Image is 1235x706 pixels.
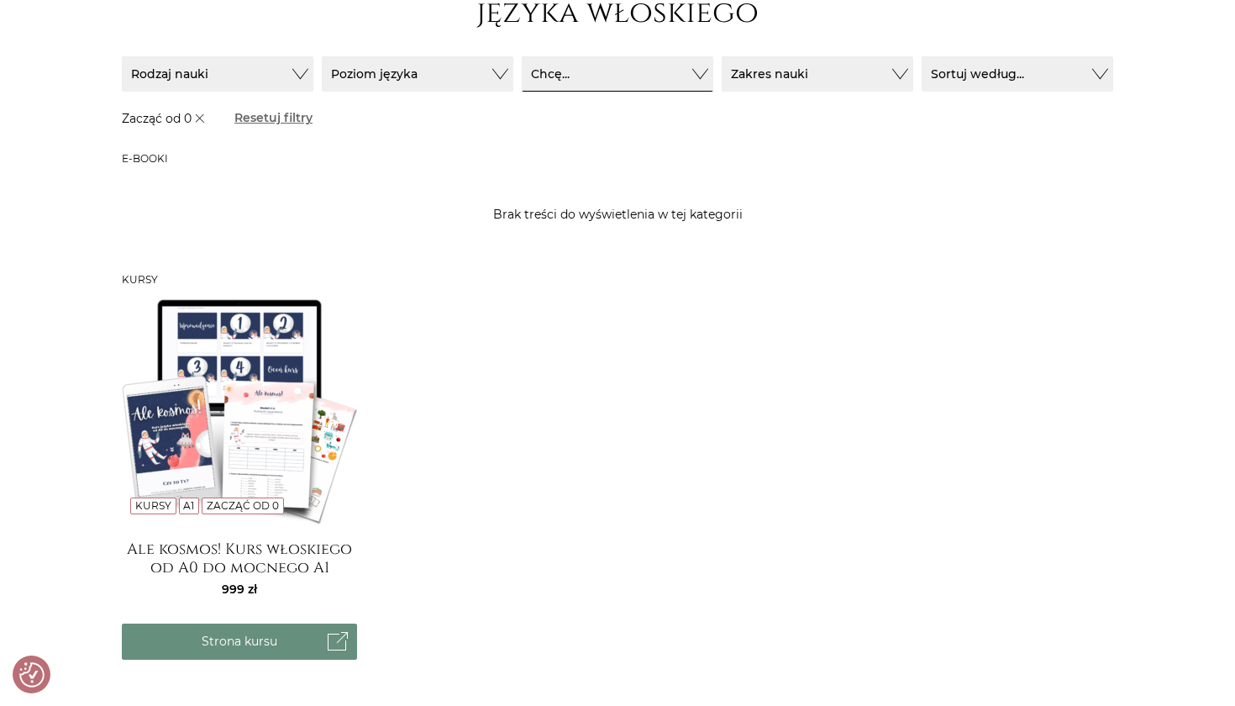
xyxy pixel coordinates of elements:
[234,108,313,128] a: Resetuj filtry
[122,56,313,92] button: Rodzaj nauki
[135,499,171,512] a: Kursy
[522,56,713,92] button: Chcę...
[922,56,1113,92] button: Sortuj według...
[122,153,1113,165] h3: E-booki
[122,206,1113,224] p: Brak treści do wyświetlenia w tej kategorii
[183,499,194,512] a: A1
[122,540,357,574] a: Ale kosmos! Kurs włoskiego od A0 do mocnego A1
[222,582,257,597] span: 999
[19,662,45,688] img: Revisit consent button
[722,56,913,92] button: Zakres nauki
[322,56,513,92] button: Poziom języka
[122,624,357,660] a: Strona kursu
[122,110,208,128] span: Zacząć od 0
[122,274,1113,286] h3: Kursy
[19,662,45,688] button: Preferencje co do zgód
[207,499,279,512] a: Zacząć od 0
